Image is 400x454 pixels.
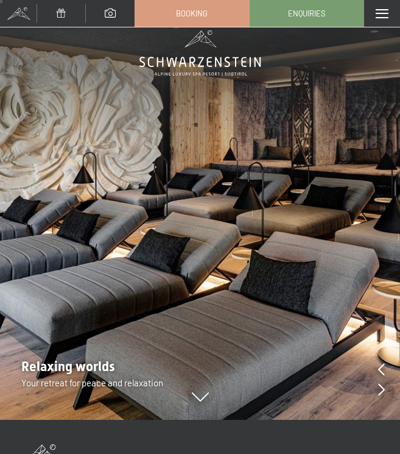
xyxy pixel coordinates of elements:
[176,8,208,19] span: Booking
[21,359,115,374] span: Relaxing worlds
[82,198,220,210] span: Consent to marketing activities*
[250,1,363,26] a: Enquiries
[288,8,326,19] span: Enquiries
[21,377,163,388] span: Your retreat for peace and relaxation
[135,1,248,26] a: Booking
